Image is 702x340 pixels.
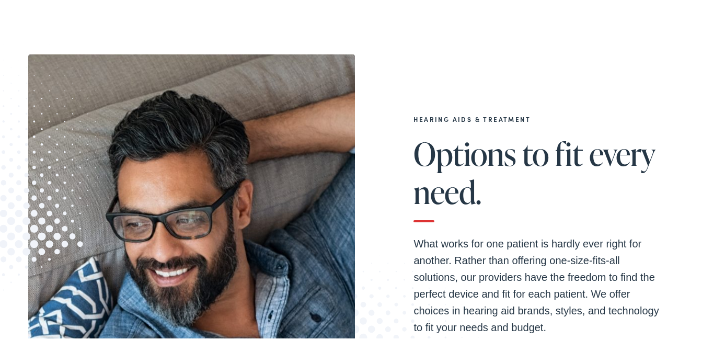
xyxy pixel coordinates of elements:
span: Options [413,134,516,169]
p: What works for one patient is hardly ever right for another. Rather than offering one-size-fits-a... [413,233,664,334]
span: need. [413,173,481,207]
span: fit [555,134,583,169]
h2: Hearing Aids & Treatment [413,114,664,121]
span: to [522,134,549,169]
span: every [589,134,655,169]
